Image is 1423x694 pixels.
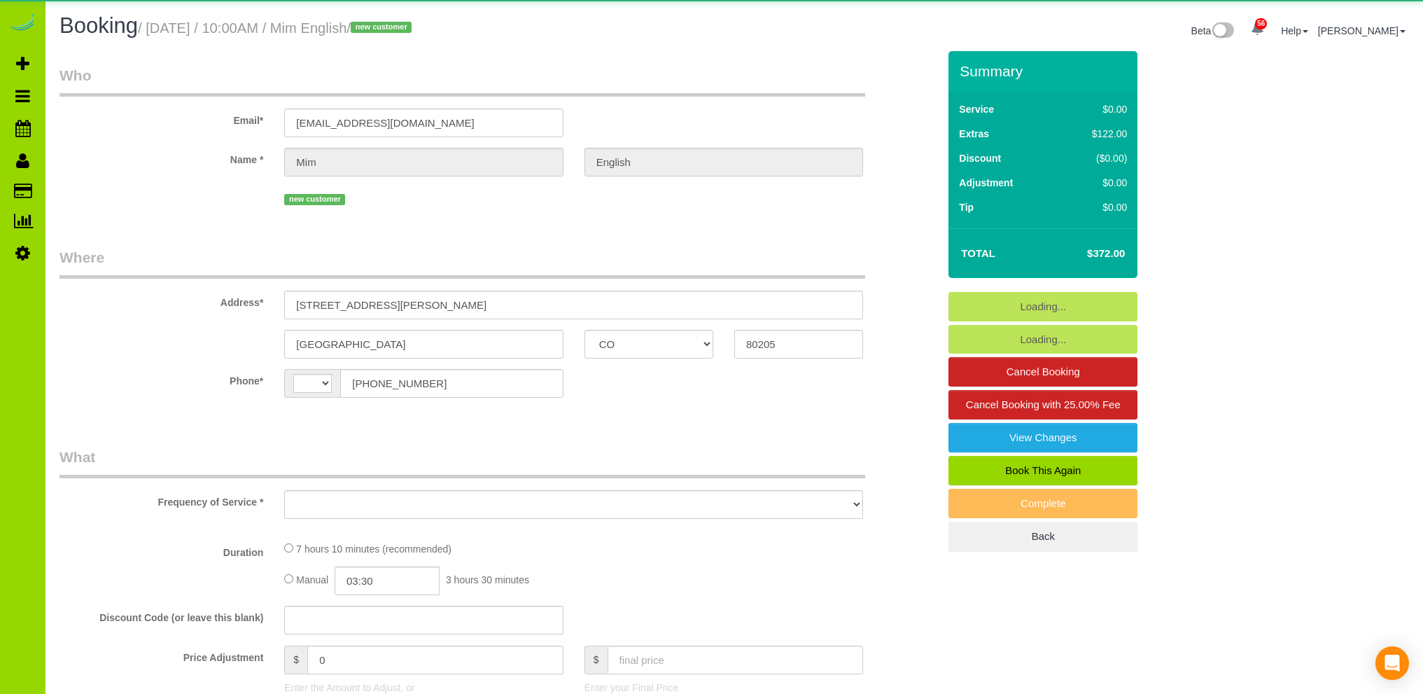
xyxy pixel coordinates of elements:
[966,398,1121,410] span: Cancel Booking with 25.00% Fee
[49,369,274,388] label: Phone*
[1255,18,1267,29] span: 56
[138,20,416,36] small: / [DATE] / 10:00AM / Mim English
[59,65,865,97] legend: Who
[49,646,274,665] label: Price Adjustment
[351,22,412,33] span: new customer
[49,541,274,560] label: Duration
[584,148,863,176] input: Last Name*
[959,176,1013,190] label: Adjustment
[1045,248,1125,260] h4: $372.00
[948,357,1137,387] a: Cancel Booking
[1063,151,1128,165] div: ($0.00)
[296,574,328,585] span: Manual
[959,127,989,141] label: Extras
[49,490,274,509] label: Frequency of Service *
[948,522,1137,551] a: Back
[584,646,608,674] span: $
[960,63,1130,79] h3: Summary
[734,330,863,359] input: Zip Code*
[296,543,451,555] span: 7 hours 10 minutes (recommended)
[59,13,138,38] span: Booking
[959,200,974,214] label: Tip
[340,369,563,398] input: Phone*
[284,148,563,176] input: First Name*
[49,606,274,625] label: Discount Code (or leave this blank)
[948,390,1137,419] a: Cancel Booking with 25.00% Fee
[1244,14,1271,45] a: 56
[948,456,1137,485] a: Book This Again
[347,20,416,36] span: /
[959,151,1001,165] label: Discount
[1191,25,1235,36] a: Beta
[1375,646,1409,680] div: Open Intercom Messenger
[959,102,994,116] label: Service
[1281,25,1308,36] a: Help
[1063,176,1128,190] div: $0.00
[284,194,345,205] span: new customer
[1063,102,1128,116] div: $0.00
[608,646,864,674] input: final price
[49,109,274,127] label: Email*
[8,14,36,34] img: Automaid Logo
[284,109,563,137] input: Email*
[948,423,1137,452] a: View Changes
[284,646,307,674] span: $
[49,291,274,310] label: Address*
[49,148,274,167] label: Name *
[59,447,865,478] legend: What
[284,330,563,359] input: City*
[59,247,865,279] legend: Where
[1211,22,1234,41] img: New interface
[446,574,529,585] span: 3 hours 30 minutes
[1318,25,1406,36] a: [PERSON_NAME]
[961,247,995,259] strong: Total
[1063,127,1128,141] div: $122.00
[1063,200,1128,214] div: $0.00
